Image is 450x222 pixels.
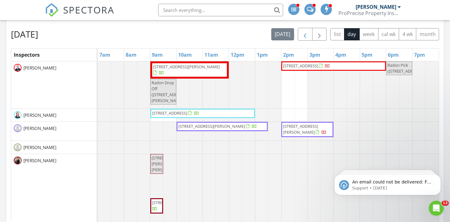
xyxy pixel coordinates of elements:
span: [STREET_ADDRESS][PERSON_NAME] [PERSON_NAME].konc... [152,155,196,173]
span: [STREET_ADDRESS][PERSON_NAME] [178,123,245,129]
span: [PERSON_NAME] [22,125,57,132]
span: [PERSON_NAME] [22,144,57,151]
span: Inspectors [14,51,40,58]
button: list [330,28,344,40]
a: SPECTORA [45,8,114,22]
a: 2pm [282,50,296,60]
span: 13 [442,201,449,206]
img: img_2674.jpeg [14,157,22,164]
a: 8am [124,50,138,60]
button: Previous day [298,28,312,41]
a: 6pm [386,50,400,60]
iframe: Intercom notifications message [325,161,450,205]
button: cal wk [378,28,399,40]
img: default-user-f0147aede5fd5fa78ca7ade42f37bd4542148d508eef1c3d3ea960f66861d68b.jpg [14,143,22,151]
span: [STREET_ADDRESS] [283,63,318,69]
button: 4 wk [399,28,416,40]
span: [STREET_ADDRESS][PERSON_NAME] [153,64,220,70]
a: 1pm [255,50,269,60]
div: [PERSON_NAME] [356,4,396,10]
a: 9am [150,50,164,60]
span: [STREET_ADDRESS] [152,200,187,205]
a: 5pm [360,50,374,60]
img: facetune_11082024131449.jpeg [14,64,22,72]
div: ProPrecise Property Inspections LLC. [338,10,401,16]
span: [PERSON_NAME] [22,112,57,118]
a: 7am [98,50,112,60]
span: Radon Drop Off ([STREET_ADDRESS][PERSON_NAME]) [152,80,188,104]
a: 12pm [229,50,246,60]
img: The Best Home Inspection Software - Spectora [45,3,59,17]
a: 4pm [334,50,348,60]
span: [STREET_ADDRESS][PERSON_NAME] [283,123,318,135]
a: 3pm [308,50,322,60]
span: [STREET_ADDRESS] [152,110,187,116]
img: facetune_11082024132142.jpeg [14,111,22,119]
h2: [DATE] [11,28,38,40]
button: day [344,28,360,40]
button: [DATE] [271,28,294,40]
input: Search everything... [158,4,283,16]
button: month [416,28,439,40]
a: 11am [203,50,220,60]
span: [PERSON_NAME] [22,157,57,164]
img: default-user-f0147aede5fd5fa78ca7ade42f37bd4542148d508eef1c3d3ea960f66861d68b.jpg [14,124,22,132]
a: 7pm [412,50,427,60]
button: week [359,28,378,40]
iframe: Intercom live chat [429,201,444,216]
span: Radon Pick ([STREET_ADDRESS]) [387,62,425,74]
span: [PERSON_NAME] [22,65,57,71]
a: 10am [177,50,193,60]
span: SPECTORA [63,3,114,16]
button: Next day [312,28,327,41]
